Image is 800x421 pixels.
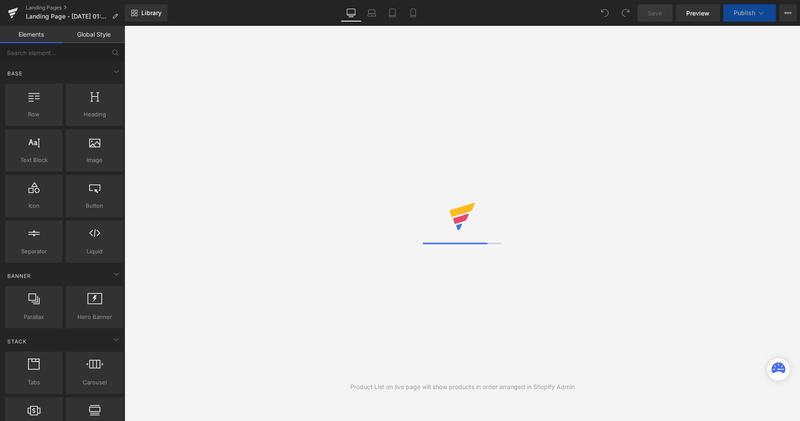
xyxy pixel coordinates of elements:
[734,9,755,16] span: Publish
[68,378,121,387] span: Carousel
[8,247,60,256] span: Separator
[8,312,60,321] span: Parallax
[8,156,60,165] span: Text Block
[26,4,125,11] a: Landing Pages
[6,69,23,78] span: Base
[68,247,121,256] span: Liquid
[68,110,121,119] span: Heading
[596,4,613,22] button: Undo
[68,156,121,165] span: Image
[68,312,121,321] span: Hero Banner
[361,4,382,22] a: Laptop
[6,272,32,280] span: Banner
[723,4,776,22] button: Publish
[648,9,662,18] span: Save
[8,201,60,210] span: Icon
[382,4,403,22] a: Tablet
[8,378,60,387] span: Tabs
[617,4,634,22] button: Redo
[676,4,720,22] a: Preview
[350,382,575,392] div: Product List on live page will show products in order arranged in Shopify Admin
[6,337,28,346] span: Stack
[68,201,121,210] span: Button
[341,4,361,22] a: Desktop
[125,4,168,22] a: New Library
[26,13,109,20] span: Landing Page - [DATE] 01:17:09
[403,4,423,22] a: Mobile
[686,9,710,18] span: Preview
[141,9,162,17] span: Library
[62,26,125,43] a: Global Style
[8,110,60,119] span: Row
[779,4,797,22] button: More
